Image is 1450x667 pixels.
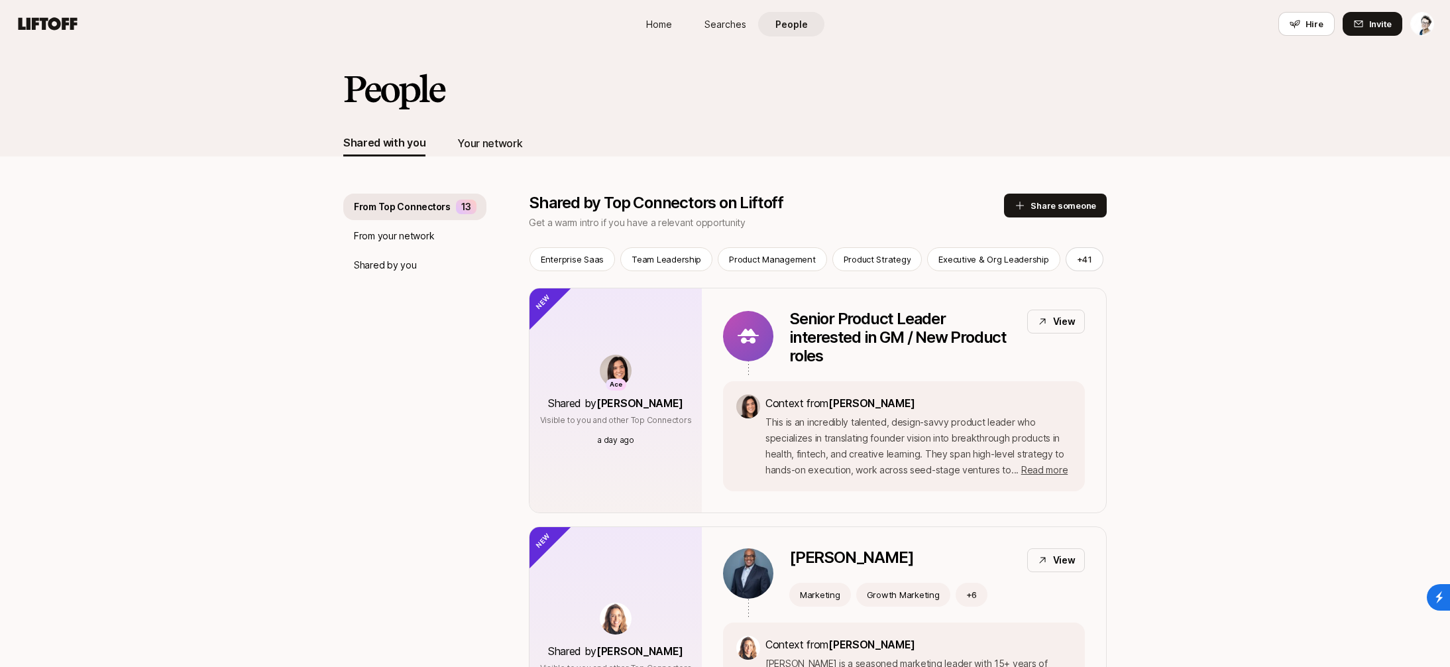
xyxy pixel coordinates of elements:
p: From Top Connectors [354,199,451,215]
p: Executive & Org Leadership [938,253,1048,266]
a: Home [626,12,692,36]
p: Senior Product Leader interested in GM / New Product roles [789,310,1017,365]
span: Hire [1306,17,1323,30]
span: [PERSON_NAME] [596,644,683,658]
a: Searches [692,12,758,36]
button: Invite [1343,12,1402,36]
button: Your network [457,130,522,156]
p: Enterprise Saas [541,253,604,266]
p: Shared by Top Connectors on Liftoff [529,194,1004,212]
p: 13 [461,199,471,215]
p: View [1053,314,1076,330]
div: Shared with you [343,134,425,151]
img: Katya Skorobogatova [1411,13,1433,35]
p: Shared by [548,394,683,412]
h2: People [343,69,444,109]
button: Hire [1278,12,1335,36]
span: Searches [704,17,746,31]
button: +6 [956,583,988,607]
p: Context from [765,394,1072,412]
p: Product Strategy [844,253,911,266]
p: Shared by [548,642,683,660]
img: 5b4e8e9c_3b7b_4d72_a69f_7f4659b27c66.jpg [600,603,632,635]
p: Ace [610,379,622,391]
img: 71d7b91d_d7cb_43b4_a7ea_a9b2f2cc6e03.jpg [600,355,632,387]
p: Visible to you and other Top Connectors [540,414,692,426]
a: AceShared by[PERSON_NAME]Visible to you and other Top Connectorsa day agoSenior Product Leader in... [529,288,1107,513]
p: a day ago [597,434,634,446]
p: Marketing [800,588,840,601]
p: Shared by you [354,257,416,273]
img: d4a00215_5f96_486f_9846_edc73dbf65d7.jpg [723,548,773,599]
img: 71d7b91d_d7cb_43b4_a7ea_a9b2f2cc6e03.jpg [736,394,760,418]
span: Read more [1021,464,1068,475]
p: View [1053,552,1076,568]
span: People [775,17,808,31]
a: People [758,12,824,36]
p: Get a warm intro if you have a relevant opportunity [529,215,1004,231]
span: Invite [1369,17,1392,30]
button: Shared with you [343,130,425,156]
div: New [507,505,573,570]
span: [PERSON_NAME] [596,396,683,410]
div: Your network [457,135,522,152]
span: Home [646,17,672,31]
p: Product Management [729,253,815,266]
div: New [507,266,573,332]
p: This is an incredibly talented, design-savvy product leader who specializes in translating founde... [765,414,1072,478]
span: [PERSON_NAME] [828,638,915,651]
button: Share someone [1004,194,1107,217]
p: Context from [765,636,1072,653]
p: Growth Marketing [867,588,940,601]
p: Team Leadership [632,253,701,266]
img: 5b4e8e9c_3b7b_4d72_a69f_7f4659b27c66.jpg [736,636,760,660]
p: [PERSON_NAME] [789,548,913,567]
p: From your network [354,228,434,244]
span: [PERSON_NAME] [828,396,915,410]
button: +41 [1066,247,1103,271]
button: Katya Skorobogatova [1410,12,1434,36]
